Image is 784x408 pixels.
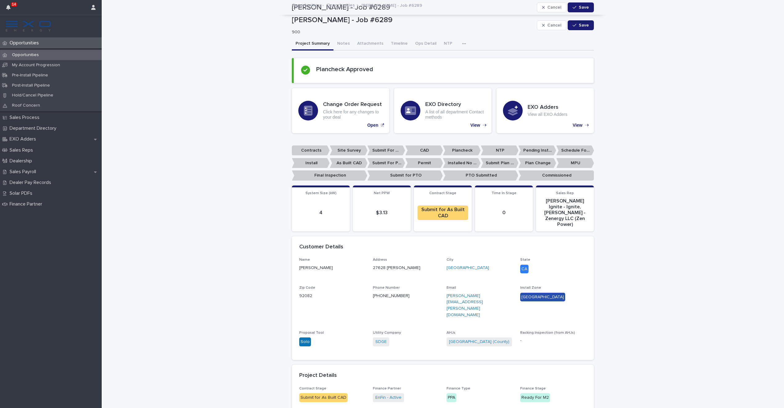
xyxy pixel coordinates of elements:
[367,123,378,128] p: Open
[367,170,443,181] p: Submit for PTO
[292,16,534,25] p: [PERSON_NAME] - Job #6289
[353,38,387,51] button: Attachments
[556,158,594,168] p: MPU
[443,145,481,156] p: Plancheck
[556,145,594,156] p: Schedule For Install
[405,158,443,168] p: Permit
[520,393,550,402] div: Ready For M2
[333,38,353,51] button: Notes
[447,331,455,335] span: AHJs
[330,145,368,156] p: Site Survey
[447,387,470,390] span: Finance Type
[7,115,44,120] p: Sales Process
[7,147,38,153] p: Sales Reps
[449,339,509,345] a: [GEOGRAPHIC_DATA] (County)
[520,331,575,335] span: Racking Inspection (from AHJs)
[520,337,586,344] p: -
[492,191,517,195] span: Time In Stage
[296,210,346,216] p: 4
[440,38,456,51] button: NTP
[361,2,422,8] p: [PERSON_NAME] - Job #6289
[447,393,456,402] div: PPA
[7,63,65,68] p: My Account Progression
[7,73,53,78] p: Pre-Install Pipeline
[425,109,485,120] p: A list of all department Contact methods
[374,191,390,195] span: Net PPW
[7,190,37,196] p: Solar PDFs
[528,104,567,111] h3: EXO Adders
[547,23,561,27] span: Cancel
[7,180,56,186] p: Dealer Pay Records
[373,286,400,290] span: Phone Number
[425,101,485,108] h3: EXO Directory
[299,258,310,262] span: Name
[443,158,481,168] p: Installed No Permit
[330,158,368,168] p: As Built CAD
[520,265,529,274] div: CA
[443,170,518,181] p: PTO Submitted
[299,393,348,402] div: Submit for As Built CAD
[568,20,594,30] button: Save
[394,88,492,133] a: View
[292,145,330,156] p: Contracts
[481,145,519,156] p: NTP
[357,210,407,216] p: $ 3.13
[299,337,311,346] div: Solo
[292,1,320,8] a: Opportunities
[579,23,589,27] span: Save
[327,1,355,8] a: Opportunities
[373,294,410,298] a: [PHONE_NUMBER]
[447,265,489,271] a: [GEOGRAPHIC_DATA]
[479,210,529,216] p: 0
[470,123,480,128] p: View
[520,258,530,262] span: State
[7,125,61,131] p: Department Directory
[518,145,556,156] p: Pending Install Task
[447,286,456,290] span: Email
[537,20,566,30] button: Cancel
[373,265,420,271] p: 27628 [PERSON_NAME]
[375,339,387,345] a: SDGE
[481,158,519,168] p: Submit Plan Change
[496,88,594,133] a: View
[305,191,337,195] span: System Size (kW)
[7,201,47,207] p: Finance Partner
[7,103,45,108] p: Roof Concern
[573,123,582,128] p: View
[520,387,546,390] span: Finance Stage
[373,331,401,335] span: Utility Company
[528,112,567,117] p: View all EXO Adders
[323,101,383,108] h3: Change Order Request
[418,206,468,220] div: Submit for As Built CAD
[316,66,373,73] h2: Plancheck Approved
[518,170,594,181] p: Commissioned
[299,387,326,390] span: Contract Stage
[292,38,333,51] button: Project Summary
[7,83,55,88] p: Post-Install Pipeline
[7,169,41,175] p: Sales Payroll
[375,394,402,401] a: EnFin - Active
[411,38,440,51] button: Ops Detail
[556,191,574,195] span: Sales Rep
[429,191,456,195] span: Contract Stage
[299,331,324,335] span: Proposal Tool
[7,52,44,58] p: Opportunities
[367,145,405,156] p: Submit For CAD
[299,265,365,271] p: [PERSON_NAME]
[299,372,337,379] h2: Project Details
[12,2,16,6] p: 14
[292,88,389,133] a: Open
[373,387,401,390] span: Finance Partner
[323,109,383,120] p: Click here for any changes to your deal
[518,158,556,168] p: Plan Change
[7,93,58,98] p: Hold/Cancel Pipeline
[299,293,365,299] p: 92082
[299,244,343,251] h2: Customer Details
[367,158,405,168] p: Submit For Permit
[299,286,315,290] span: Zip Code
[405,145,443,156] p: CAD
[7,40,44,46] p: Opportunities
[447,258,453,262] span: City
[292,158,330,168] p: Install
[540,198,590,228] p: [PERSON_NAME] Ignite - Ignite, [PERSON_NAME] - Zenergy LLC (Zen Power)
